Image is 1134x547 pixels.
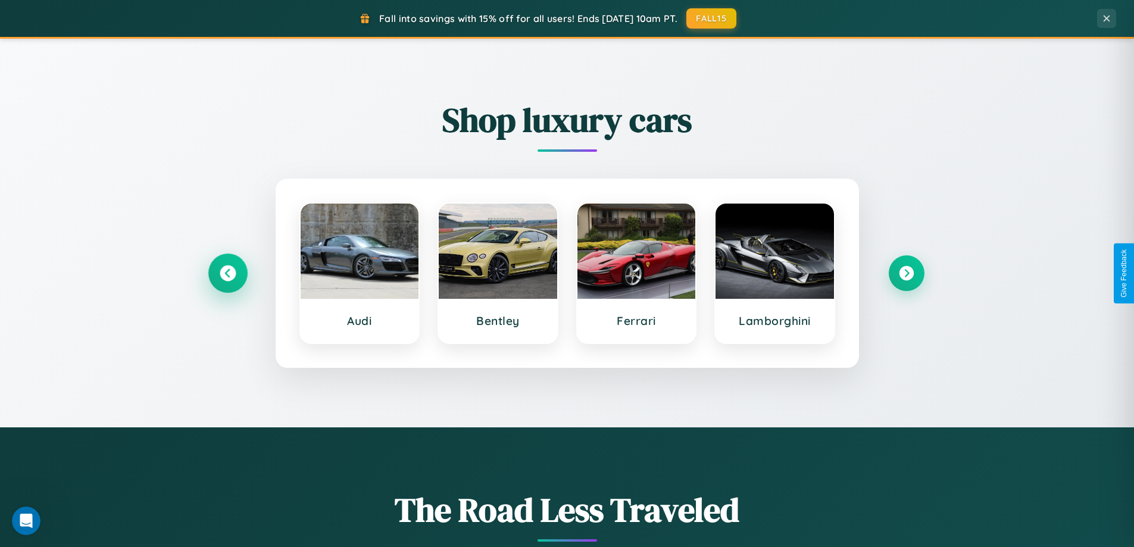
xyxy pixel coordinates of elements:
[451,314,545,328] h3: Bentley
[12,507,40,535] iframe: Intercom live chat
[727,314,822,328] h3: Lamborghini
[210,487,924,533] h1: The Road Less Traveled
[589,314,684,328] h3: Ferrari
[379,12,677,24] span: Fall into savings with 15% off for all users! Ends [DATE] 10am PT.
[1120,249,1128,298] div: Give Feedback
[313,314,407,328] h3: Audi
[686,8,736,29] button: FALL15
[210,97,924,143] h2: Shop luxury cars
